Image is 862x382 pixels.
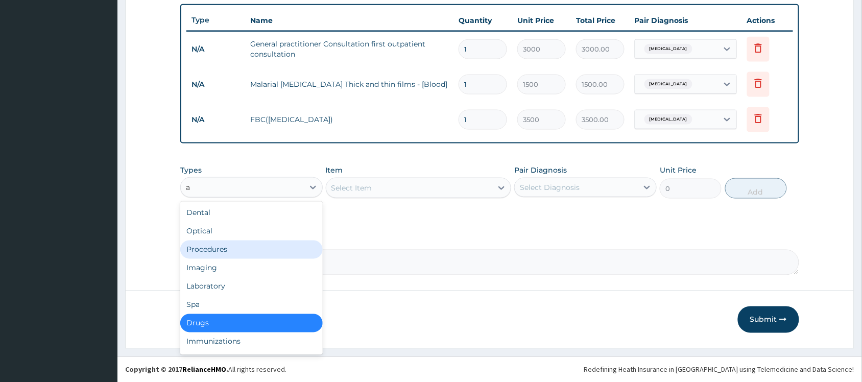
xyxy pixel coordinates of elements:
div: Redefining Heath Insurance in [GEOGRAPHIC_DATA] using Telemedicine and Data Science! [584,365,854,375]
span: [MEDICAL_DATA] [644,44,692,54]
span: [MEDICAL_DATA] [644,114,692,125]
div: Dental [180,204,323,222]
button: Submit [738,306,799,333]
div: Optical [180,222,323,241]
button: Add [725,178,787,199]
td: N/A [186,40,245,59]
label: Pair Diagnosis [514,165,567,175]
label: Item [326,165,343,175]
a: RelianceHMO [182,365,226,374]
th: Unit Price [512,10,571,31]
th: Total Price [571,10,630,31]
span: [MEDICAL_DATA] [644,79,692,89]
div: Others [180,351,323,369]
td: N/A [186,110,245,129]
th: Quantity [453,10,512,31]
th: Pair Diagnosis [630,10,742,31]
div: Select Item [331,183,372,193]
th: Type [186,11,245,30]
td: Malarial [MEDICAL_DATA] Thick and thin films - [Blood] [245,74,453,94]
td: N/A [186,75,245,94]
div: Procedures [180,241,323,259]
div: Drugs [180,314,323,332]
strong: Copyright © 2017 . [125,365,228,374]
label: Unit Price [660,165,697,175]
div: Select Diagnosis [520,182,580,193]
td: General practitioner Consultation first outpatient consultation [245,34,453,64]
td: FBC([MEDICAL_DATA]) [245,109,453,130]
div: Spa [180,296,323,314]
div: Imaging [180,259,323,277]
label: Comment [180,235,799,244]
label: Types [180,166,202,175]
th: Actions [742,10,793,31]
div: Immunizations [180,332,323,351]
th: Name [245,10,453,31]
div: Laboratory [180,277,323,296]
